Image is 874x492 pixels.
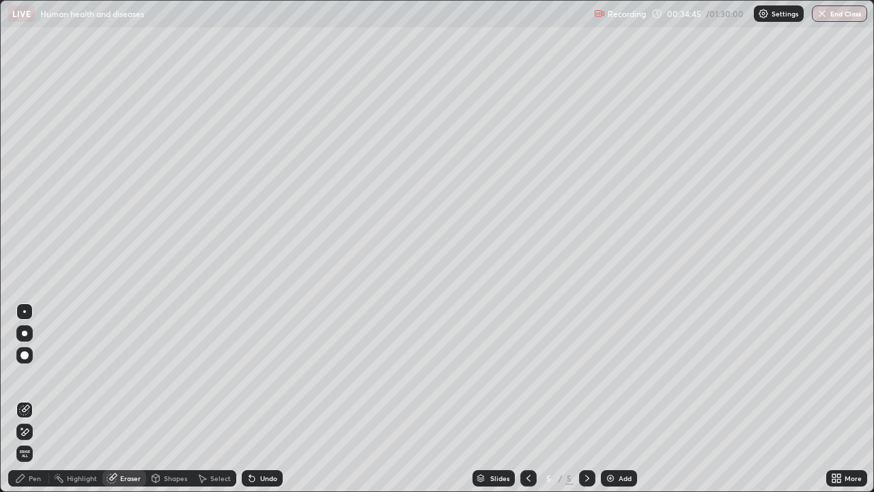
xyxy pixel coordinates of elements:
span: Erase all [17,450,32,458]
button: End Class [812,5,867,22]
div: Eraser [120,475,141,482]
div: Select [210,475,231,482]
div: Shapes [164,475,187,482]
img: add-slide-button [605,473,616,484]
img: recording.375f2c34.svg [594,8,605,19]
img: class-settings-icons [758,8,769,19]
p: Recording [608,9,646,19]
div: Highlight [67,475,97,482]
p: Settings [772,10,798,17]
div: Undo [260,475,277,482]
div: Add [619,475,632,482]
div: 5 [565,472,574,484]
div: / [559,474,563,482]
div: Pen [29,475,41,482]
p: Human health and diseases [40,8,144,19]
img: end-class-cross [817,8,828,19]
div: More [845,475,862,482]
p: LIVE [12,8,31,19]
div: 5 [542,474,556,482]
div: Slides [490,475,509,482]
